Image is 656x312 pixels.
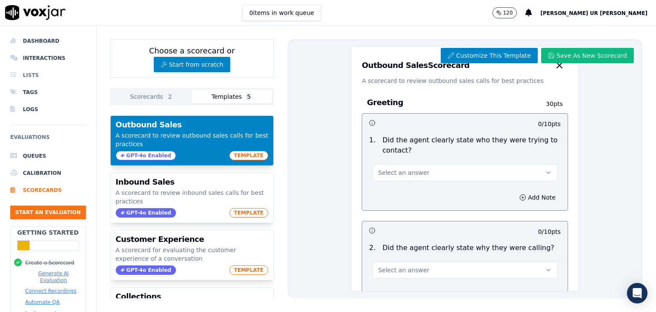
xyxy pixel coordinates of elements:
button: [PERSON_NAME] Ur [PERSON_NAME] [541,8,656,18]
h2: Getting Started [17,228,79,237]
button: Add Note [514,191,561,203]
p: 1 . [366,135,379,156]
span: TEMPLATE [229,208,269,218]
h3: Inbound Sales [116,178,268,186]
button: Start an Evaluation [10,206,86,219]
p: 30 pts [530,100,562,108]
a: Queues [10,147,86,165]
button: Scorecards [112,90,192,103]
h3: Greeting [367,97,530,108]
p: A scorecard to review outbound sales calls for best practices [362,77,568,85]
button: Connect Recordings [25,288,76,294]
span: GPT-4o Enabled [116,265,176,275]
h6: Evaluations [10,132,86,147]
p: 2 . [366,243,379,253]
button: 120 [492,7,525,18]
span: [PERSON_NAME] Ur [PERSON_NAME] [541,10,647,16]
span: Select an answer [378,168,429,177]
button: Save As New Scorecard [541,48,634,63]
span: TEMPLATE [229,265,269,275]
h3: Outbound Sales [116,121,268,129]
span: TEMPLATE [229,151,269,160]
a: Dashboard [10,32,86,50]
button: Automate QA [25,299,59,306]
p: 120 [503,9,513,16]
button: 120 [492,7,517,18]
p: A scorecard to review outbound sales calls for best practices [116,131,268,148]
p: 0 / 10 pts [538,227,561,236]
p: Did the agent clearly state who they were trying to contact? [383,135,561,156]
a: Tags [10,84,86,101]
button: Create a Scorecard [25,259,74,266]
button: Start from scratch [154,57,230,72]
button: Templates [192,90,272,103]
div: Choose a scorecard or [110,39,274,78]
span: 2 [167,92,174,101]
a: Calibration [10,165,86,182]
button: Generate AI Evaluation [25,270,82,284]
p: 0 / 10 pts [538,120,561,128]
a: Logs [10,101,86,118]
div: Open Intercom Messenger [627,283,647,303]
h3: Collections [116,293,268,300]
button: Customize This Template [441,48,538,63]
h3: Customer Experience [116,235,268,243]
p: Did the agent clearly state why they were calling? [383,243,554,253]
a: Interactions [10,50,86,67]
p: A scorecard for evaluating the customer experience of a conversation [116,246,268,263]
a: Lists [10,67,86,84]
a: Scorecards [10,182,86,199]
img: voxjar logo [5,5,66,20]
span: GPT-4o Enabled [116,208,176,218]
span: Select an answer [378,266,429,274]
p: A scorecard to review inbound sales calls for best practices [116,188,268,206]
span: GPT-4o Enabled [116,151,176,160]
span: 5 [245,92,252,101]
button: Add Note [514,289,561,301]
button: 0items in work queue [242,5,322,21]
h3: Outbound Sales Scorecard [362,62,469,69]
